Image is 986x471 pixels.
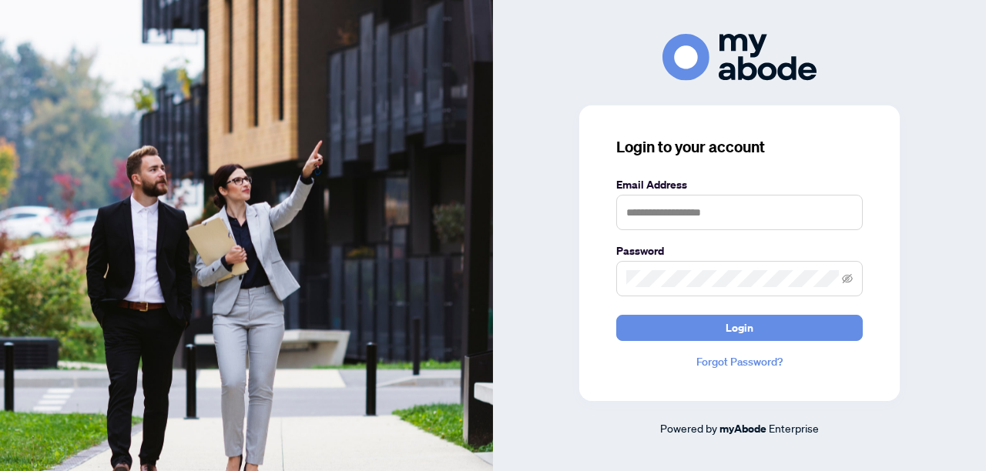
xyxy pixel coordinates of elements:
[616,315,863,341] button: Login
[726,316,753,340] span: Login
[616,136,863,158] h3: Login to your account
[660,421,717,435] span: Powered by
[769,421,819,435] span: Enterprise
[616,176,863,193] label: Email Address
[616,353,863,370] a: Forgot Password?
[842,273,853,284] span: eye-invisible
[616,242,863,259] label: Password
[662,34,817,81] img: ma-logo
[719,420,766,437] a: myAbode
